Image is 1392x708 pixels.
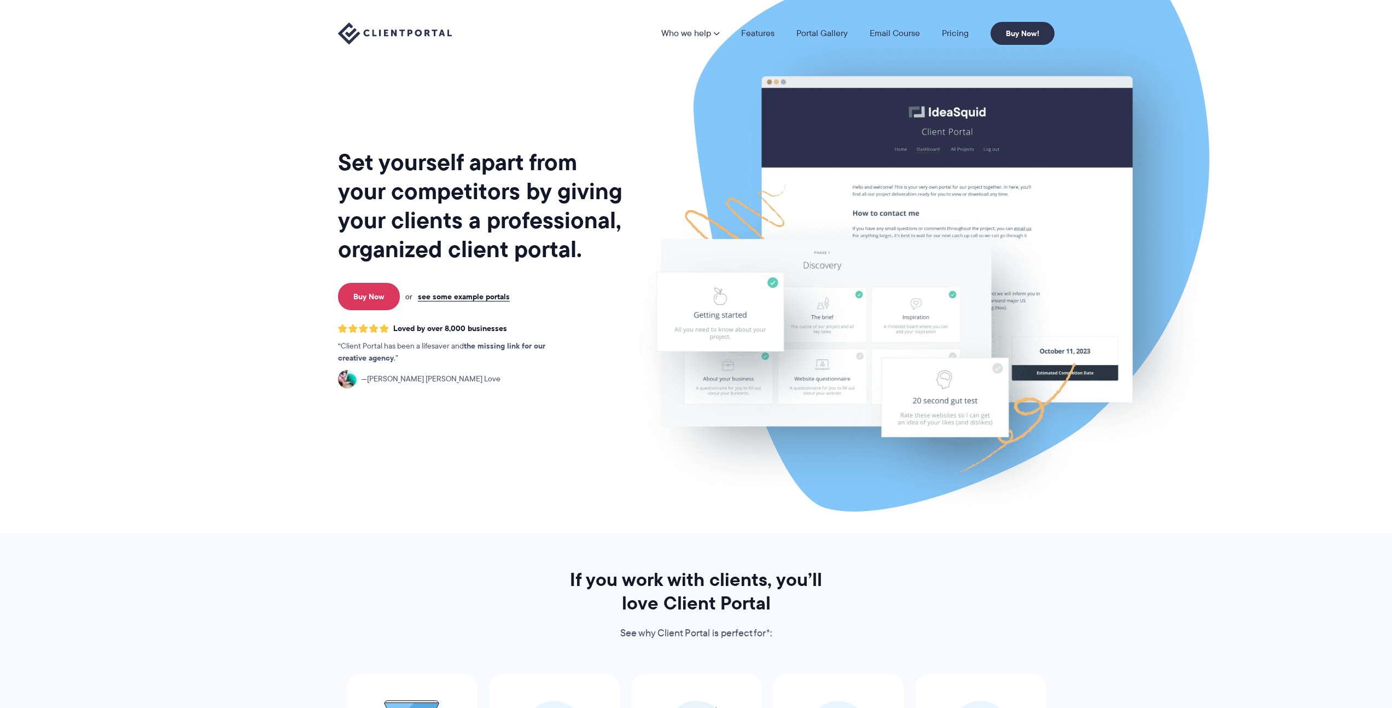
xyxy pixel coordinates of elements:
p: Client Portal has been a lifesaver and . [338,340,568,364]
strong: the missing link for our creative agency [338,340,545,364]
a: Buy Now [338,283,400,310]
a: Buy Now! [991,22,1055,45]
h2: If you work with clients, you’ll love Client Portal [555,568,837,615]
span: or [405,292,412,301]
span: Loved by over 8,000 businesses [393,324,507,333]
a: Who we help [661,29,719,38]
a: Features [741,29,774,38]
p: See why Client Portal is perfect for*: [555,625,837,642]
a: Pricing [942,29,969,38]
span: [PERSON_NAME] [PERSON_NAME] Love [361,373,500,385]
a: Email Course [870,29,920,38]
a: Portal Gallery [796,29,848,38]
h1: Set yourself apart from your competitors by giving your clients a professional, organized client ... [338,148,625,264]
a: see some example portals [418,292,510,301]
